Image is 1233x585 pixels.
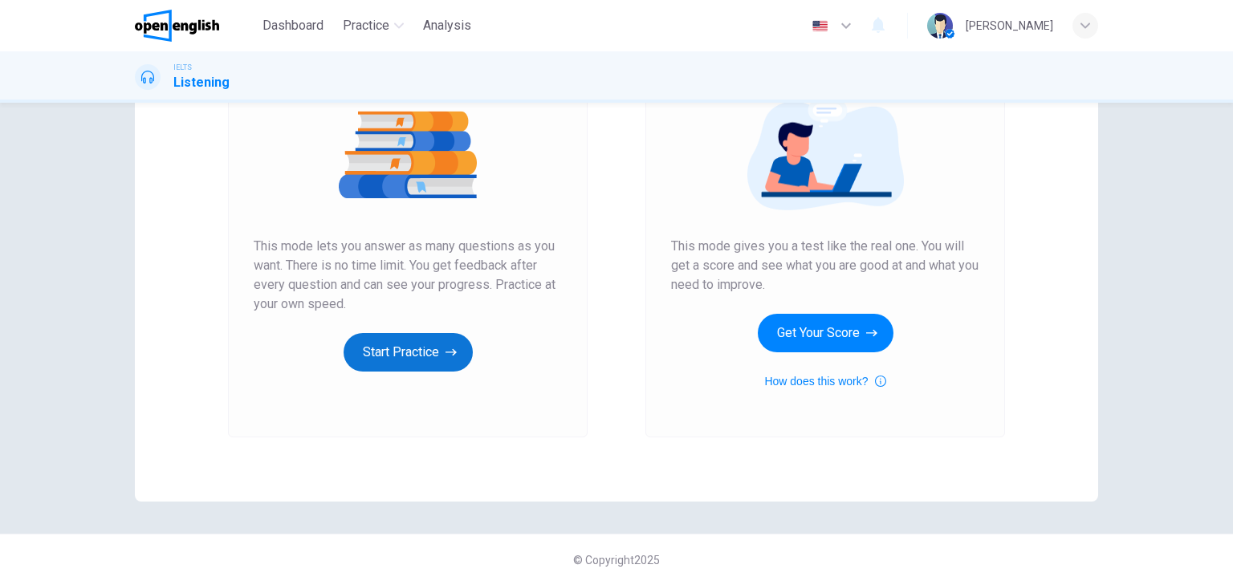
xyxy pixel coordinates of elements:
[966,16,1053,35] div: [PERSON_NAME]
[254,237,562,314] span: This mode lets you answer as many questions as you want. There is no time limit. You get feedback...
[173,62,192,73] span: IELTS
[810,20,830,32] img: en
[417,11,478,40] button: Analysis
[764,372,885,391] button: How does this work?
[671,237,979,295] span: This mode gives you a test like the real one. You will get a score and see what you are good at a...
[344,333,473,372] button: Start Practice
[758,314,893,352] button: Get Your Score
[336,11,410,40] button: Practice
[927,13,953,39] img: Profile picture
[573,554,660,567] span: © Copyright 2025
[256,11,330,40] button: Dashboard
[343,16,389,35] span: Practice
[135,10,256,42] a: OpenEnglish logo
[423,16,471,35] span: Analysis
[173,73,230,92] h1: Listening
[135,10,219,42] img: OpenEnglish logo
[262,16,324,35] span: Dashboard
